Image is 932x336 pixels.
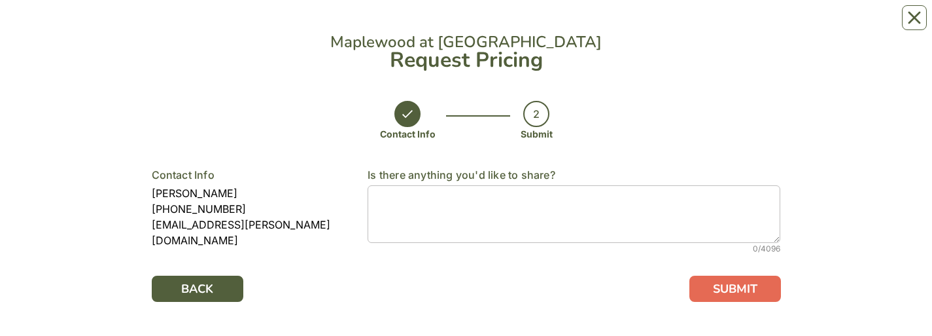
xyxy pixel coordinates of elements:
div: Contact Info [380,127,436,141]
button: BACK [152,276,243,302]
span: Contact Info [152,168,215,181]
button: SUBMIT [689,276,781,302]
div: Submit [521,127,553,141]
div: [PERSON_NAME] [152,185,349,201]
div: [EMAIL_ADDRESS][PERSON_NAME][DOMAIN_NAME] [152,217,349,248]
div: 2 [523,101,549,127]
span: Is there anything you'd like to share? [368,168,555,181]
button: Close [902,5,927,30]
div: Maplewood at [GEOGRAPHIC_DATA] [152,34,781,50]
div: Request Pricing [152,50,781,71]
div: [PHONE_NUMBER] [152,201,349,217]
